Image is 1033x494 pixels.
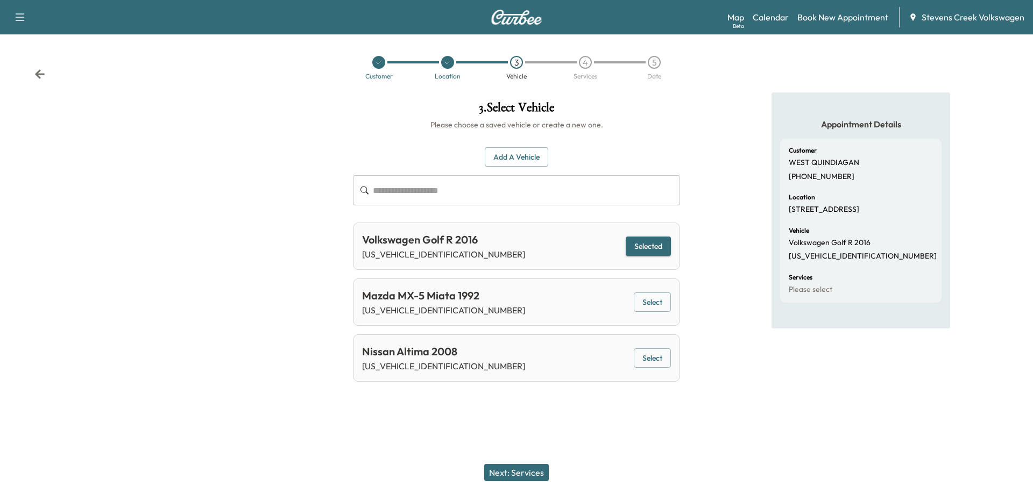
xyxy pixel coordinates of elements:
[34,69,45,80] div: Back
[789,205,859,214] p: [STREET_ADDRESS]
[647,73,661,80] div: Date
[506,73,527,80] div: Vehicle
[491,10,542,25] img: Curbee Logo
[574,73,597,80] div: Services
[485,147,548,167] button: Add a Vehicle
[353,101,680,119] h1: 3 . Select Vehicle
[353,119,680,130] h6: Please choose a saved vehicle or create a new one.
[789,194,815,201] h6: Location
[727,11,744,24] a: MapBeta
[789,172,854,182] p: [PHONE_NUMBER]
[626,237,671,256] button: Selected
[365,73,393,80] div: Customer
[789,252,937,261] p: [US_VEHICLE_IDENTIFICATION_NUMBER]
[579,56,592,69] div: 4
[780,118,942,130] h5: Appointment Details
[362,360,525,373] p: [US_VEHICLE_IDENTIFICATION_NUMBER]
[362,304,525,317] p: [US_VEHICLE_IDENTIFICATION_NUMBER]
[362,248,525,261] p: [US_VEHICLE_IDENTIFICATION_NUMBER]
[789,285,832,295] p: Please select
[484,464,549,481] button: Next: Services
[753,11,789,24] a: Calendar
[634,348,671,368] button: Select
[797,11,888,24] a: Book New Appointment
[733,22,744,30] div: Beta
[435,73,461,80] div: Location
[634,292,671,312] button: Select
[362,232,525,248] div: Volkswagen Golf R 2016
[789,158,859,168] p: WEST QUINDIAGAN
[648,56,661,69] div: 5
[789,147,817,154] h6: Customer
[789,227,809,234] h6: Vehicle
[362,288,525,304] div: Mazda MX-5 Miata 1992
[362,343,525,360] div: Nissan Altima 2008
[922,11,1024,24] span: Stevens Creek Volkswagen
[789,238,871,248] p: Volkswagen Golf R 2016
[510,56,523,69] div: 3
[789,274,812,281] h6: Services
